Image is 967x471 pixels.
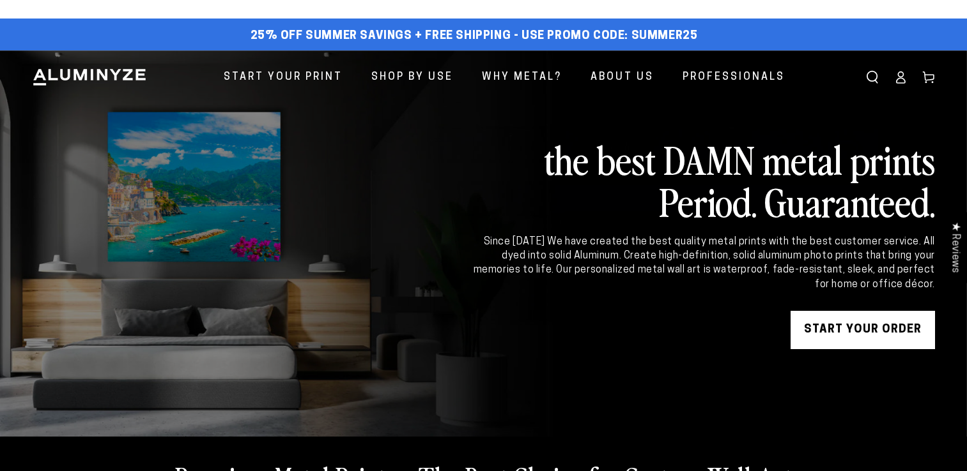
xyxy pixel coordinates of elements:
span: Why Metal? [482,68,562,87]
a: Shop By Use [362,61,463,94]
div: Since [DATE] We have created the best quality metal prints with the best customer service. All dy... [471,235,935,292]
a: Start Your Print [214,61,352,94]
img: Aluminyze [32,68,147,87]
div: Click to open Judge.me floating reviews tab [943,212,967,283]
a: Why Metal? [472,61,571,94]
span: Start Your Print [224,68,343,87]
span: Shop By Use [371,68,453,87]
span: Professionals [683,68,785,87]
h2: the best DAMN metal prints Period. Guaranteed. [471,138,935,222]
span: 25% off Summer Savings + Free Shipping - Use Promo Code: SUMMER25 [251,29,698,43]
span: About Us [591,68,654,87]
a: About Us [581,61,663,94]
summary: Search our site [858,63,886,91]
a: START YOUR Order [791,311,935,349]
a: Professionals [673,61,794,94]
